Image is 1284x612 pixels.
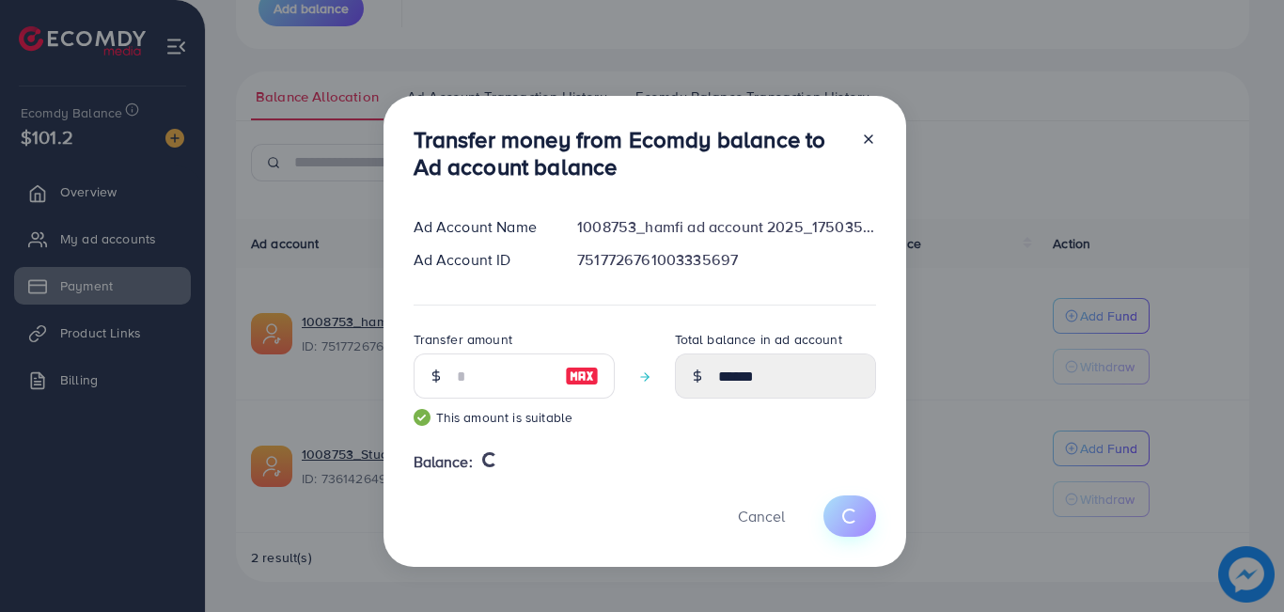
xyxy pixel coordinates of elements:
h3: Transfer money from Ecomdy balance to Ad account balance [414,126,846,180]
button: Cancel [714,495,808,536]
span: Cancel [738,506,785,526]
small: This amount is suitable [414,408,615,427]
label: Total balance in ad account [675,330,842,349]
div: Ad Account Name [399,216,563,238]
div: Ad Account ID [399,249,563,271]
div: 7517726761003335697 [562,249,890,271]
img: image [565,365,599,387]
label: Transfer amount [414,330,512,349]
span: Balance: [414,451,473,473]
div: 1008753_hamfi ad account 2025_1750357175489 [562,216,890,238]
img: guide [414,409,431,426]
